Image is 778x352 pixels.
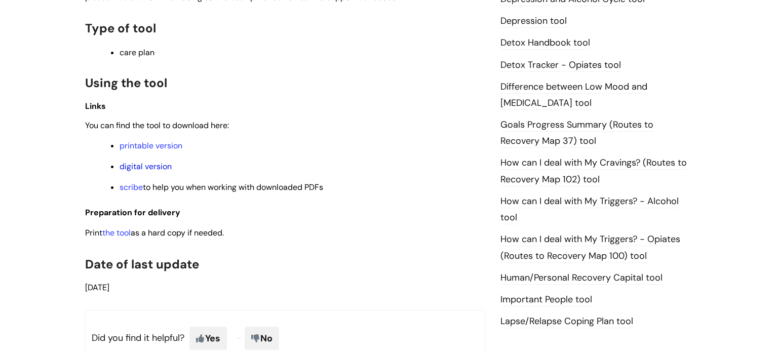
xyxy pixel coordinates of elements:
[85,75,167,91] span: Using the tool
[500,293,592,306] a: Important People tool
[120,161,172,172] a: digital version
[102,227,131,238] a: the tool
[500,59,621,72] a: Detox Tracker - Opiates tool
[85,227,224,238] span: Print as a hard copy if needed.
[500,36,590,50] a: Detox Handbook tool
[500,119,653,148] a: Goals Progress Summary (Routes to Recovery Map 37) tool
[85,207,180,218] span: Preparation for delivery
[245,327,279,350] span: No
[85,256,199,272] span: Date of last update
[85,101,106,111] span: Links
[500,157,687,186] a: How can I deal with My Cravings? (Routes to Recovery Map 102) tool
[500,315,633,328] a: Lapse/Relapse Coping Plan tool
[500,15,567,28] a: Depression tool
[500,195,679,224] a: How can I deal with My Triggers? - Alcohol tool
[120,182,323,192] span: to help you when working with downloaded PDFs
[500,233,680,262] a: How can I deal with My Triggers? - Opiates (Routes to Recovery Map 100) tool
[85,282,109,293] span: [DATE]
[189,327,227,350] span: Yes
[500,271,663,285] a: Human/Personal Recovery Capital tool
[120,182,143,192] a: scribe
[500,81,647,110] a: Difference between Low Mood and [MEDICAL_DATA] tool
[120,140,182,151] a: printable version
[120,47,154,58] span: care plan
[85,120,229,131] span: You can find the tool to download here:
[85,20,156,36] span: Type of tool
